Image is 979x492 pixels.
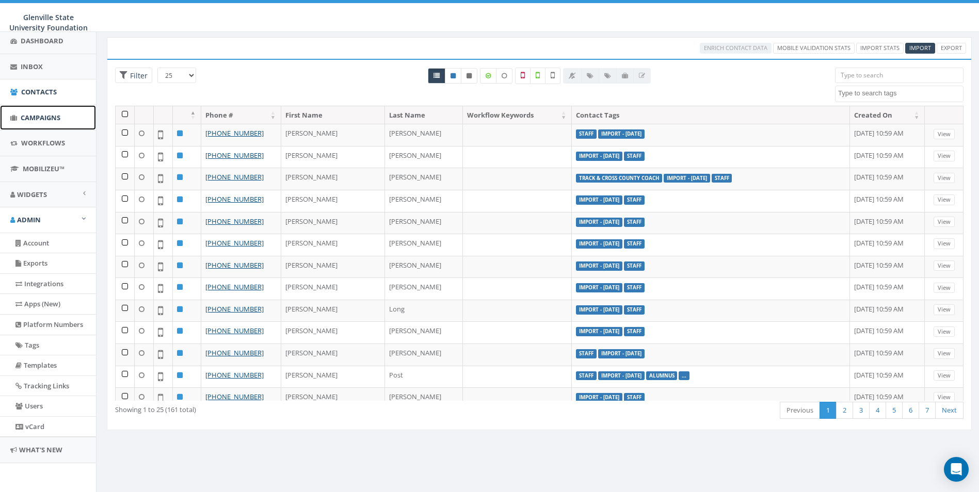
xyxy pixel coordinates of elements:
[385,300,463,322] td: Long
[624,283,645,292] label: Staff
[934,194,955,205] a: View
[646,371,678,381] label: Alumnus
[281,343,385,366] td: [PERSON_NAME]
[385,124,463,146] td: [PERSON_NAME]
[21,36,63,45] span: Dashboard
[385,146,463,168] td: [PERSON_NAME]
[205,392,264,401] a: [PHONE_NUMBER]
[664,174,710,183] label: Import - [DATE]
[598,129,645,139] label: Import - [DATE]
[281,124,385,146] td: [PERSON_NAME]
[385,190,463,212] td: [PERSON_NAME]
[428,68,445,84] a: All contacts
[281,106,385,124] th: First Name
[576,261,622,271] label: Import - [DATE]
[944,457,969,482] div: Open Intercom Messenger
[624,152,645,161] label: Staff
[850,106,925,124] th: Created On: activate to sort column ascending
[850,212,925,234] td: [DATE] 10:59 AM
[853,402,870,419] a: 3
[934,238,955,249] a: View
[780,402,820,419] a: Previous
[850,256,925,278] td: [DATE] 10:59 AM
[17,215,41,224] span: Admin
[937,43,966,54] a: Export
[850,366,925,388] td: [DATE] 10:59 AM
[624,393,645,402] label: Staff
[934,217,955,227] a: View
[496,68,512,84] label: Data not Enriched
[835,68,964,83] input: Type to search
[385,343,463,366] td: [PERSON_NAME]
[856,43,904,54] a: Import Stats
[385,387,463,409] td: [PERSON_NAME]
[934,173,955,184] a: View
[21,62,43,71] span: Inbox
[624,261,645,271] label: Staff
[712,174,732,183] label: Staff
[385,168,463,190] td: [PERSON_NAME]
[934,392,955,403] a: View
[909,44,931,52] span: CSV files only
[624,327,645,336] label: Staff
[836,402,853,419] a: 2
[576,218,622,227] label: Import - [DATE]
[385,321,463,343] td: [PERSON_NAME]
[850,321,925,343] td: [DATE] 10:59 AM
[281,234,385,256] td: [PERSON_NAME]
[205,172,264,182] a: [PHONE_NUMBER]
[850,190,925,212] td: [DATE] 10:59 AM
[935,402,964,419] a: Next
[886,402,903,419] a: 5
[385,277,463,300] td: [PERSON_NAME]
[850,234,925,256] td: [DATE] 10:59 AM
[850,343,925,366] td: [DATE] 10:59 AM
[934,151,955,161] a: View
[934,370,955,381] a: View
[934,129,955,140] a: View
[205,304,264,314] a: [PHONE_NUMBER]
[850,387,925,409] td: [DATE] 10:59 AM
[515,68,531,84] label: Not a Mobile
[281,366,385,388] td: [PERSON_NAME]
[773,43,855,54] a: Mobile Validation Stats
[576,371,597,381] label: Staff
[17,190,47,199] span: Widgets
[624,239,645,249] label: Staff
[205,370,264,380] a: [PHONE_NUMBER]
[205,348,264,357] a: [PHONE_NUMBER]
[463,106,572,124] th: Workflow Keywords: activate to sort column ascending
[572,106,850,124] th: Contact Tags
[21,113,60,122] span: Campaigns
[576,152,622,161] label: Import - [DATE]
[850,168,925,190] td: [DATE] 10:59 AM
[576,129,597,139] label: Staff
[21,138,65,147] span: Workflows
[281,212,385,234] td: [PERSON_NAME]
[205,194,264,204] a: [PHONE_NUMBER]
[934,283,955,293] a: View
[385,234,463,256] td: [PERSON_NAME]
[624,218,645,227] label: Staff
[624,195,645,205] label: Staff
[624,305,645,315] label: Staff
[576,349,597,358] label: Staff
[115,68,152,84] span: Advance Filter
[451,73,456,79] i: This phone number is subscribed and will receive texts.
[850,124,925,146] td: [DATE] 10:59 AM
[576,327,622,336] label: Import - [DATE]
[467,73,472,79] i: This phone number is unsubscribed and has opted-out of all texts.
[205,217,264,226] a: [PHONE_NUMBER]
[576,174,662,183] label: Track & Cross County Coach
[934,326,955,337] a: View
[902,402,919,419] a: 6
[201,106,281,124] th: Phone #: activate to sort column ascending
[127,71,148,80] span: Filter
[598,371,645,381] label: Import - [DATE]
[576,239,622,249] label: Import - [DATE]
[205,326,264,335] a: [PHONE_NUMBER]
[281,300,385,322] td: [PERSON_NAME]
[205,238,264,248] a: [PHONE_NUMBER]
[385,212,463,234] td: [PERSON_NAME]
[909,44,931,52] span: Import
